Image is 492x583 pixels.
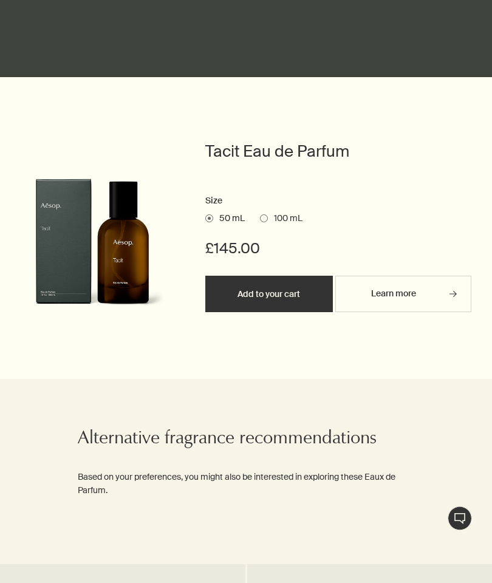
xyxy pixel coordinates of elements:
[448,506,472,531] button: Live Assistance
[78,428,414,452] h2: Alternative fragrance recommendations
[205,276,333,313] button: Add to your cart - £145.00
[213,213,245,225] span: 50 mL
[268,213,302,225] span: 100 mL
[335,276,472,313] a: Learn more
[205,239,260,259] span: £145.00
[205,141,472,163] h2: Tacit Eau de Parfum
[205,194,472,209] h2: Size
[78,471,414,498] p: Based on your preferences, you might also be interested in exploring these Eaux de Parfum.
[21,179,164,319] img: Tacit Eau de Parfum in amber glass bottle with outer carton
